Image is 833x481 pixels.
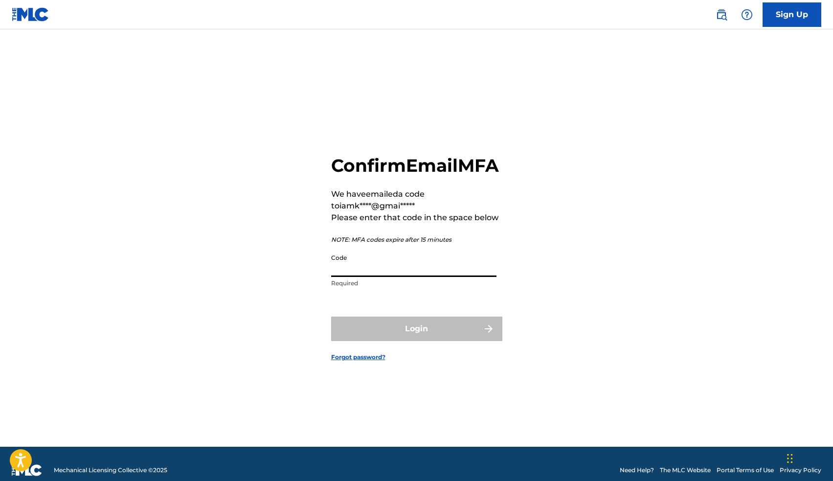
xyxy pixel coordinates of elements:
[331,235,502,244] p: NOTE: MFA codes expire after 15 minutes
[737,5,757,24] div: Help
[712,5,731,24] a: Public Search
[763,2,821,27] a: Sign Up
[784,434,833,481] iframe: Chat Widget
[741,9,753,21] img: help
[54,466,167,475] span: Mechanical Licensing Collective © 2025
[12,464,42,476] img: logo
[331,353,385,362] a: Forgot password?
[716,9,727,21] img: search
[780,466,821,475] a: Privacy Policy
[12,7,49,22] img: MLC Logo
[787,444,793,473] div: Drag
[620,466,654,475] a: Need Help?
[660,466,711,475] a: The MLC Website
[331,212,502,224] p: Please enter that code in the space below
[331,279,496,288] p: Required
[331,155,502,177] h2: Confirm Email MFA
[717,466,774,475] a: Portal Terms of Use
